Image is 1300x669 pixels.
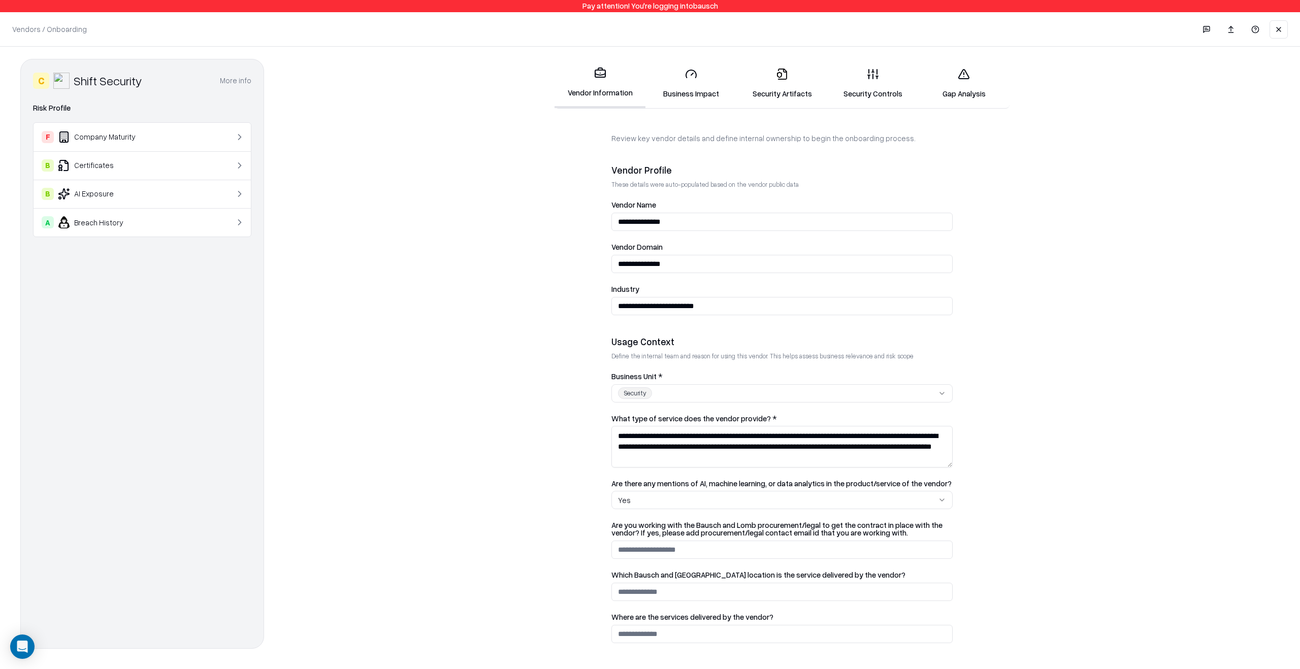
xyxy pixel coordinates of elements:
[828,60,919,107] a: Security Controls
[611,180,953,189] p: These details were auto-populated based on the vendor public data
[74,73,142,89] div: Shift Security
[611,243,953,251] label: Vendor Domain
[555,59,645,108] a: Vendor Information
[611,285,953,293] label: Industry
[42,131,54,143] div: F
[220,72,251,90] button: More info
[611,521,953,537] label: Are you working with the Bausch and Lomb procurement/legal to get the contract in place with the ...
[12,24,87,35] p: Vendors / Onboarding
[42,216,54,228] div: A
[611,491,953,509] button: Yes
[611,384,953,403] button: Security
[611,613,953,621] label: Where are the services delivered by the vendor?
[33,102,251,114] div: Risk Profile
[42,188,54,200] div: B
[611,415,953,422] label: What type of service does the vendor provide? *
[611,373,953,380] label: Business Unit *
[33,73,49,89] div: C
[618,387,652,399] div: Security
[618,495,631,506] div: Yes
[53,73,70,89] img: Shift Security
[42,188,206,200] div: AI Exposure
[736,60,827,107] a: Security Artifacts
[42,159,206,172] div: Certificates
[611,571,953,579] label: Which Bausch and [GEOGRAPHIC_DATA] location is the service delivered by the vendor?
[611,336,953,348] div: Usage Context
[611,352,953,360] p: Define the internal team and reason for using this vendor. This helps assess business relevance a...
[42,131,206,143] div: Company Maturity
[10,634,35,659] div: Open Intercom Messenger
[42,159,54,172] div: B
[645,60,736,107] a: Business Impact
[611,480,953,487] label: Are there any mentions of AI, machine learning, or data analytics in the product/service of the v...
[919,60,1010,107] a: Gap Analysis
[611,133,953,144] p: Review key vendor details and define internal ownership to begin the onboarding process.
[611,201,953,209] label: Vendor Name
[42,216,206,228] div: Breach History
[611,164,953,176] div: Vendor Profile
